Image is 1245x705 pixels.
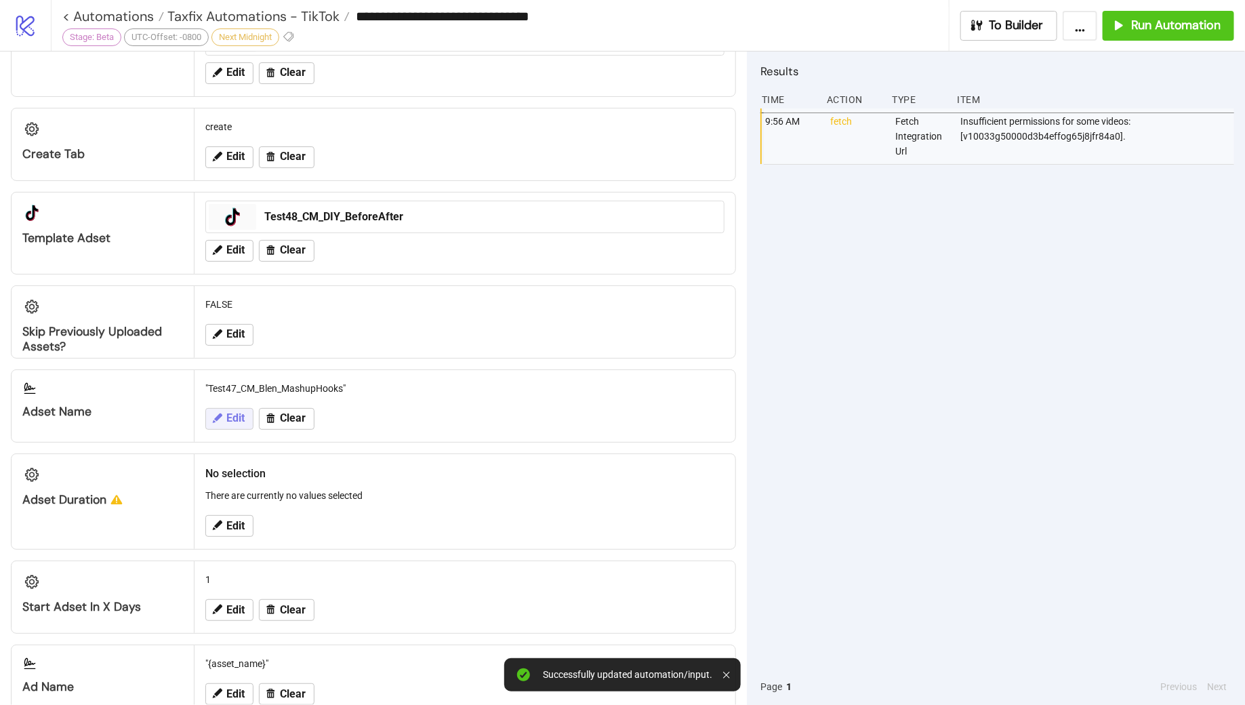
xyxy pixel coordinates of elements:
div: Fetch Integration Url [894,108,950,164]
div: fetch [829,108,884,164]
button: Clear [259,599,314,621]
span: To Builder [989,18,1044,33]
span: Clear [280,604,306,616]
div: 1 [200,567,730,592]
div: Adset Duration [22,492,183,508]
button: To Builder [960,11,1058,41]
p: There are currently no values selected [205,488,724,503]
span: Clear [280,150,306,163]
div: Item [956,87,1234,113]
div: Adset Name [22,404,183,420]
button: Clear [259,146,314,168]
div: 9:56 AM [764,108,819,164]
button: Edit [205,683,253,705]
span: Edit [226,66,245,79]
h2: No selection [205,465,724,482]
div: Skip Previously Uploaded Assets? [22,324,183,355]
div: "Test47_CM_Blen_MashupHooks" [200,376,730,401]
button: Edit [205,408,253,430]
span: Edit [226,412,245,424]
span: Run Automation [1131,18,1221,33]
button: Clear [259,240,314,262]
div: Successfully updated automation/input. [543,669,712,681]
div: Next Midnight [211,28,279,46]
button: Edit [205,599,253,621]
button: Previous [1156,679,1201,694]
a: Taxfix Automations - TikTok [164,9,350,23]
button: Edit [205,324,253,346]
button: Edit [205,515,253,537]
div: create [200,114,730,140]
div: UTC-Offset: -0800 [124,28,209,46]
span: Edit [226,150,245,163]
div: Create Tab [22,146,183,162]
span: Edit [226,244,245,256]
span: Clear [280,244,306,256]
button: ... [1063,11,1097,41]
button: Clear [259,408,314,430]
div: Start Adset in X Days [22,599,183,615]
button: Edit [205,240,253,262]
span: Clear [280,688,306,700]
div: Stage: Beta [62,28,121,46]
span: Page [760,679,782,694]
span: Edit [226,604,245,616]
div: Action [825,87,881,113]
div: FALSE [200,291,730,317]
button: Run Automation [1103,11,1234,41]
div: Test48_CM_DIY_BeforeAfter [264,209,716,224]
span: Clear [280,412,306,424]
button: Clear [259,62,314,84]
span: Edit [226,520,245,532]
div: "{asset_name}" [200,651,730,677]
span: Taxfix Automations - TikTok [164,7,340,25]
button: Edit [205,62,253,84]
h2: Results [760,62,1234,80]
div: Template Adset [22,230,183,246]
div: Time [760,87,816,113]
button: Edit [205,146,253,168]
div: Type [891,87,946,113]
button: Clear [259,683,314,705]
div: Insufficient permissions for some videos: [v10033g50000d3b4effog65j8jfr84a0]. [959,108,1238,164]
button: Next [1204,679,1231,694]
div: Ad Name [22,679,183,695]
a: < Automations [62,9,164,23]
span: Clear [280,66,306,79]
span: Edit [226,688,245,700]
button: 1 [782,679,796,694]
span: Edit [226,328,245,340]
